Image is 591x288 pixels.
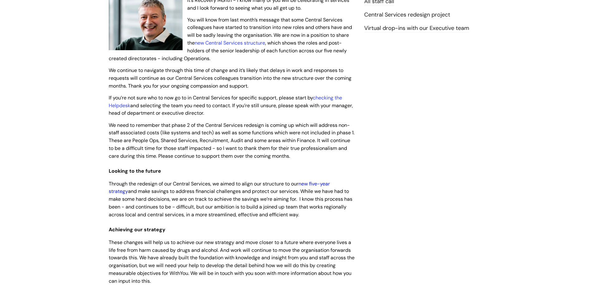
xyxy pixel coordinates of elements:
[109,94,353,117] span: If you’re not sure who to now go to in Central Services for specific support, please start by and...
[364,11,450,19] a: Central Services redesign project
[364,24,469,32] a: Virtual drop-ins with our Executive team
[109,122,355,159] span: We need to remember that phase 2 of the Central Services redesign is coming up which will address...
[195,40,265,46] a: new Central Services structure
[109,67,351,89] span: We continue to navigate through this time of change and it’s likely that delays in work and respo...
[109,168,161,174] span: Looking to the future
[109,180,352,218] span: Through the redesign of our Central Services, we aimed to align our structure to our and make sav...
[109,17,352,62] span: You will know from last month’s message that some Central Services colleagues have started to tra...
[109,226,165,233] span: Achieving our strategy
[109,239,355,284] span: These changes will help us to achieve our new strategy and move closer to a future where everyone...
[109,94,342,109] a: checking the Helpdesk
